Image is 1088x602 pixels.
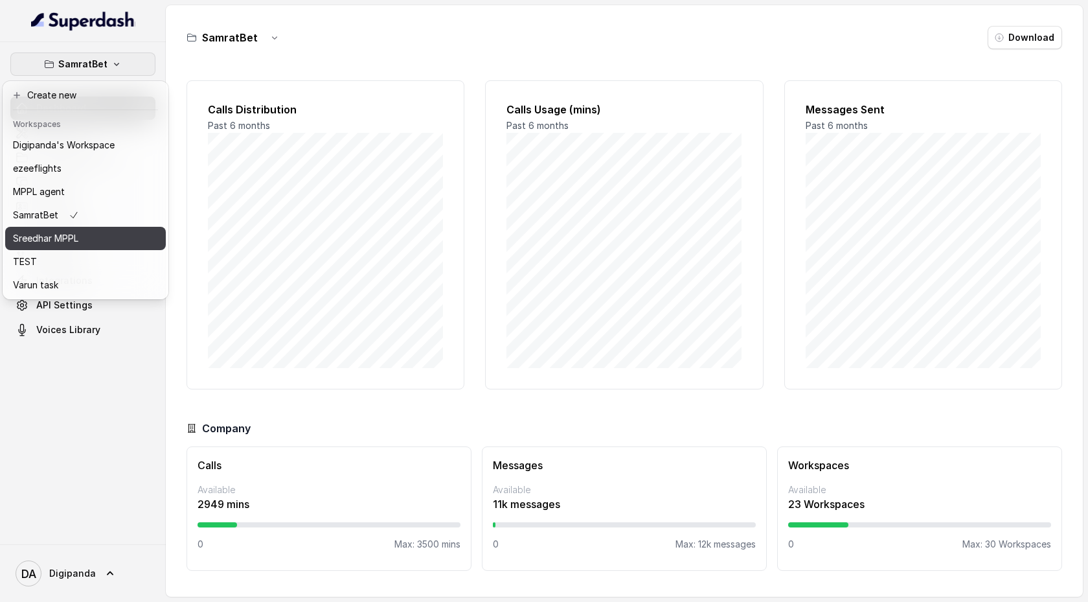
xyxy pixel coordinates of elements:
[3,81,168,299] div: SamratBet
[13,161,62,176] p: ezeeflights
[58,56,108,72] p: SamratBet
[13,184,65,200] p: MPPL agent
[13,207,58,223] p: SamratBet
[5,84,166,107] button: Create new
[5,113,166,133] header: Workspaces
[13,231,78,246] p: Sreedhar MPPL
[10,52,155,76] button: SamratBet
[13,254,37,270] p: TEST
[13,277,58,293] p: Varun task
[13,137,115,153] p: Digipanda's Workspace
